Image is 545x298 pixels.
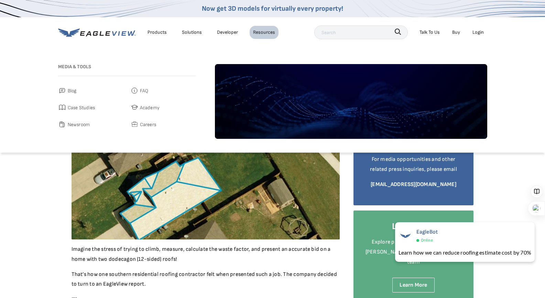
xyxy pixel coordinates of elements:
span: Academy [140,103,160,112]
span: Online [421,237,433,244]
a: Now get 3D models for virtually every property! [202,4,343,13]
div: Learn how we can reduce roofing estimate cost by 70% [399,248,531,257]
p: That’s how one southern residential roofing contractor felt when presented such a job. The compan... [72,270,340,290]
img: newsroom.svg [58,120,66,129]
a: Academy [130,103,196,112]
a: Careers [130,120,196,129]
div: Talk To Us [419,28,440,37]
span: Careers [140,120,156,129]
img: EagleView Suggested Waste Factor [72,133,340,239]
img: case_studies.svg [58,103,66,112]
span: FAQ [140,86,149,95]
a: Developer [217,28,238,37]
input: Search [314,25,408,39]
a: FAQ [130,86,196,95]
img: EagleBot [399,229,412,243]
h4: Leadership [364,221,464,233]
a: Buy [452,28,460,37]
img: faq.svg [130,86,139,95]
a: Learn More [392,278,434,292]
div: Products [148,28,167,37]
span: Blog [68,86,77,95]
span: Newsroom [68,120,90,129]
a: Case Studies [58,103,123,112]
p: Imagine the stress of trying to climb, measure, calculate the waste factor, and present an accura... [72,245,340,265]
img: blog.svg [58,86,66,95]
img: academy.svg [130,103,139,112]
a: Blog [58,86,123,95]
img: default-image.webp [215,64,487,139]
a: [EMAIL_ADDRESS][DOMAIN_NAME] [371,181,456,188]
a: Newsroom [58,120,123,129]
span: EagleBot [416,229,438,235]
p: For media opportunities and other related press inquiries, please email [364,155,464,175]
p: Explore photos and biographies of [PERSON_NAME]’s executive leadership team [364,237,464,267]
div: Login [472,28,484,37]
div: Resources [253,28,275,37]
span: Case Studies [68,103,95,112]
div: Solutions [182,28,202,37]
img: careers.svg [130,120,139,129]
h3: Media & Tools [58,64,196,70]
